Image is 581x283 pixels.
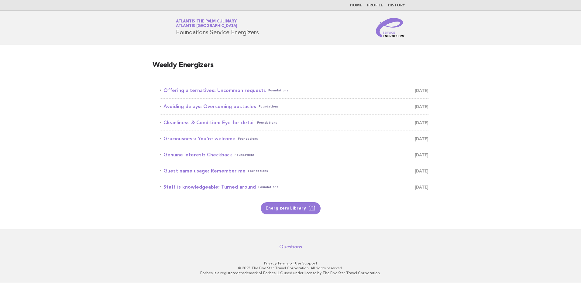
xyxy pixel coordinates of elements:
[160,102,428,111] a: Avoiding delays: Overcoming obstaclesFoundations [DATE]
[248,167,268,175] span: Foundations
[105,261,476,266] p: · ·
[415,151,428,159] span: [DATE]
[258,183,278,191] span: Foundations
[367,4,383,7] a: Profile
[376,18,405,37] img: Service Energizers
[160,86,428,95] a: Offering alternatives: Uncommon requestsFoundations [DATE]
[160,151,428,159] a: Genuine interest: CheckbackFoundations [DATE]
[160,118,428,127] a: Cleanliness & Condition: Eye for detailFoundations [DATE]
[160,135,428,143] a: Graciousness: You're welcomeFoundations [DATE]
[415,118,428,127] span: [DATE]
[259,102,279,111] span: Foundations
[176,20,259,36] h1: Foundations Service Energizers
[415,102,428,111] span: [DATE]
[264,261,276,265] a: Privacy
[277,261,301,265] a: Terms of Use
[105,266,476,271] p: © 2025 The Five Star Travel Corporation. All rights reserved.
[350,4,362,7] a: Home
[105,271,476,275] p: Forbes is a registered trademark of Forbes LLC used under license by The Five Star Travel Corpora...
[160,183,428,191] a: Staff is knowledgeable: Turned aroundFoundations [DATE]
[415,183,428,191] span: [DATE]
[235,151,255,159] span: Foundations
[160,167,428,175] a: Guest name usage: Remember meFoundations [DATE]
[238,135,258,143] span: Foundations
[268,86,288,95] span: Foundations
[388,4,405,7] a: History
[257,118,277,127] span: Foundations
[176,24,237,28] span: Atlantis [GEOGRAPHIC_DATA]
[415,86,428,95] span: [DATE]
[279,244,302,250] a: Questions
[415,167,428,175] span: [DATE]
[176,19,237,28] a: Atlantis The Palm CulinaryAtlantis [GEOGRAPHIC_DATA]
[261,202,321,214] a: Energizers Library
[415,135,428,143] span: [DATE]
[302,261,317,265] a: Support
[153,60,428,75] h2: Weekly Energizers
